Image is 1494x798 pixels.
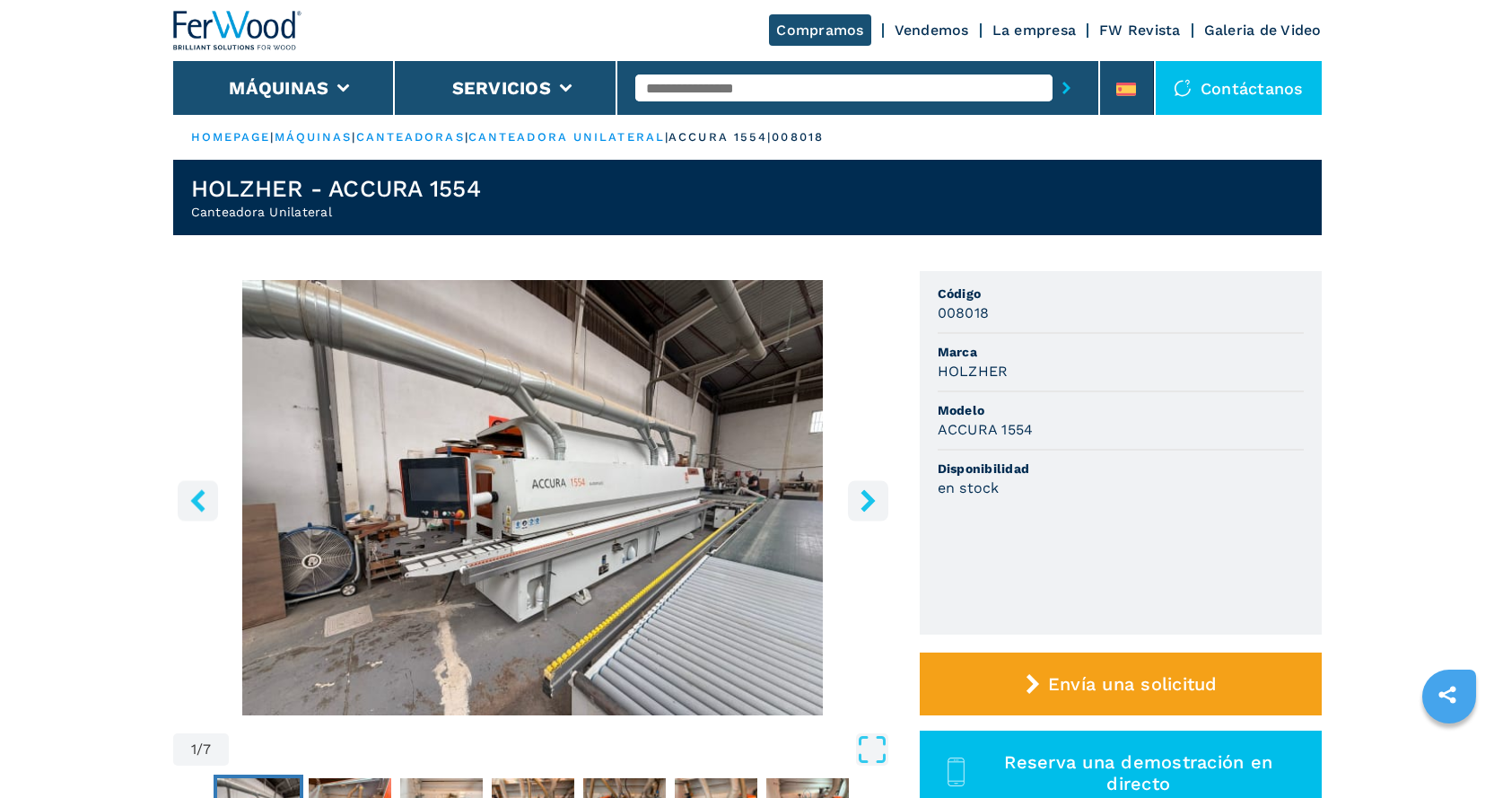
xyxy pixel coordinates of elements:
[173,11,302,50] img: Ferwood
[191,742,197,757] span: 1
[1156,61,1322,115] div: Contáctanos
[1204,22,1322,39] a: Galeria de Video
[772,129,824,145] p: 008018
[197,742,203,757] span: /
[665,130,668,144] span: |
[938,478,1000,498] h3: en stock
[938,343,1304,361] span: Marca
[938,419,1034,440] h3: ACCURA 1554
[275,130,353,144] a: máquinas
[769,14,870,46] a: Compramos
[668,129,772,145] p: accura 1554 |
[229,77,328,99] button: Máquinas
[173,280,893,715] div: Go to Slide 1
[191,174,481,203] h1: HOLZHER - ACCURA 1554
[191,203,481,221] h2: Canteadora Unilateral
[895,22,969,39] a: Vendemos
[1174,79,1192,97] img: Contáctanos
[352,130,355,144] span: |
[1099,22,1181,39] a: FW Revista
[938,401,1304,419] span: Modelo
[1048,673,1218,695] span: Envía una solicitud
[938,361,1009,381] h3: HOLZHER
[203,742,211,757] span: 7
[938,303,990,323] h3: 008018
[356,130,465,144] a: canteadoras
[465,130,468,144] span: |
[938,285,1304,303] span: Código
[920,653,1322,715] button: Envía una solicitud
[191,130,271,144] a: HOMEPAGE
[452,77,551,99] button: Servicios
[848,480,888,521] button: right-button
[1053,67,1080,109] button: submit-button
[233,733,887,766] button: Open Fullscreen
[178,480,218,521] button: left-button
[173,280,893,715] img: Canteadora Unilateral HOLZHER ACCURA 1554
[976,751,1300,794] span: Reserva una demostración en directo
[1425,672,1470,717] a: sharethis
[938,460,1304,478] span: Disponibilidad
[270,130,274,144] span: |
[468,130,665,144] a: canteadora unilateral
[992,22,1077,39] a: La empresa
